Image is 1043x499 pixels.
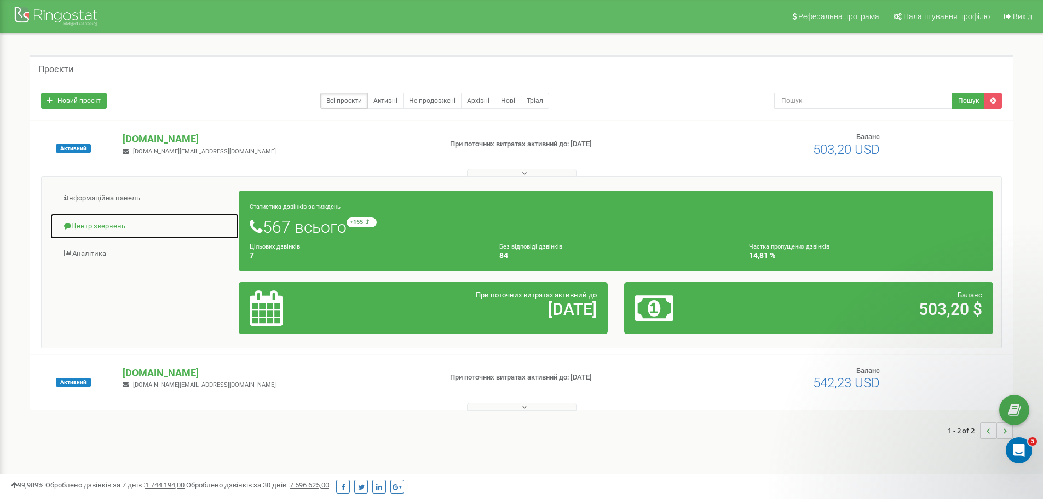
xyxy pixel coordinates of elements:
[50,213,239,240] a: Центр звернень
[948,411,1013,450] nav: ...
[45,481,185,489] span: Оброблено дзвінків за 7 днів :
[499,251,733,260] h4: 84
[1006,437,1032,463] iframe: Intercom live chat
[774,93,953,109] input: Пошук
[756,300,982,318] h2: 503,20 $
[1028,437,1037,446] span: 5
[856,366,880,375] span: Баланс
[948,422,980,439] span: 1 - 2 of 2
[499,243,562,250] small: Без відповіді дзвінків
[952,93,985,109] button: Пошук
[1013,12,1032,21] span: Вихід
[813,375,880,391] span: 542,23 USD
[145,481,185,489] u: 1 744 194,00
[798,12,879,21] span: Реферальна програма
[461,93,495,109] a: Архівні
[186,481,329,489] span: Оброблено дзвінків за 30 днів :
[856,133,880,141] span: Баланс
[958,291,982,299] span: Баланс
[123,132,432,146] p: [DOMAIN_NAME]
[56,378,91,387] span: Активний
[50,240,239,267] a: Аналiтика
[133,148,276,155] span: [DOMAIN_NAME][EMAIL_ADDRESS][DOMAIN_NAME]
[250,203,341,210] small: Статистика дзвінків за тиждень
[495,93,521,109] a: Нові
[250,251,483,260] h4: 7
[41,93,107,109] a: Новий проєкт
[250,243,300,250] small: Цільових дзвінків
[133,381,276,388] span: [DOMAIN_NAME][EMAIL_ADDRESS][DOMAIN_NAME]
[521,93,549,109] a: Тріал
[250,217,982,236] h1: 567 всього
[11,481,44,489] span: 99,989%
[476,291,597,299] span: При поточних витратах активний до
[367,93,404,109] a: Активні
[56,144,91,153] span: Активний
[450,139,678,150] p: При поточних витратах активний до: [DATE]
[450,372,678,383] p: При поточних витратах активний до: [DATE]
[371,300,597,318] h2: [DATE]
[290,481,329,489] u: 7 596 625,00
[320,93,368,109] a: Всі проєкти
[813,142,880,157] span: 503,20 USD
[38,65,73,74] h5: Проєкти
[903,12,990,21] span: Налаштування профілю
[347,217,377,227] small: +155
[50,185,239,212] a: Інформаційна панель
[749,251,982,260] h4: 14,81 %
[749,243,829,250] small: Частка пропущених дзвінків
[123,366,432,380] p: [DOMAIN_NAME]
[403,93,462,109] a: Не продовжені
